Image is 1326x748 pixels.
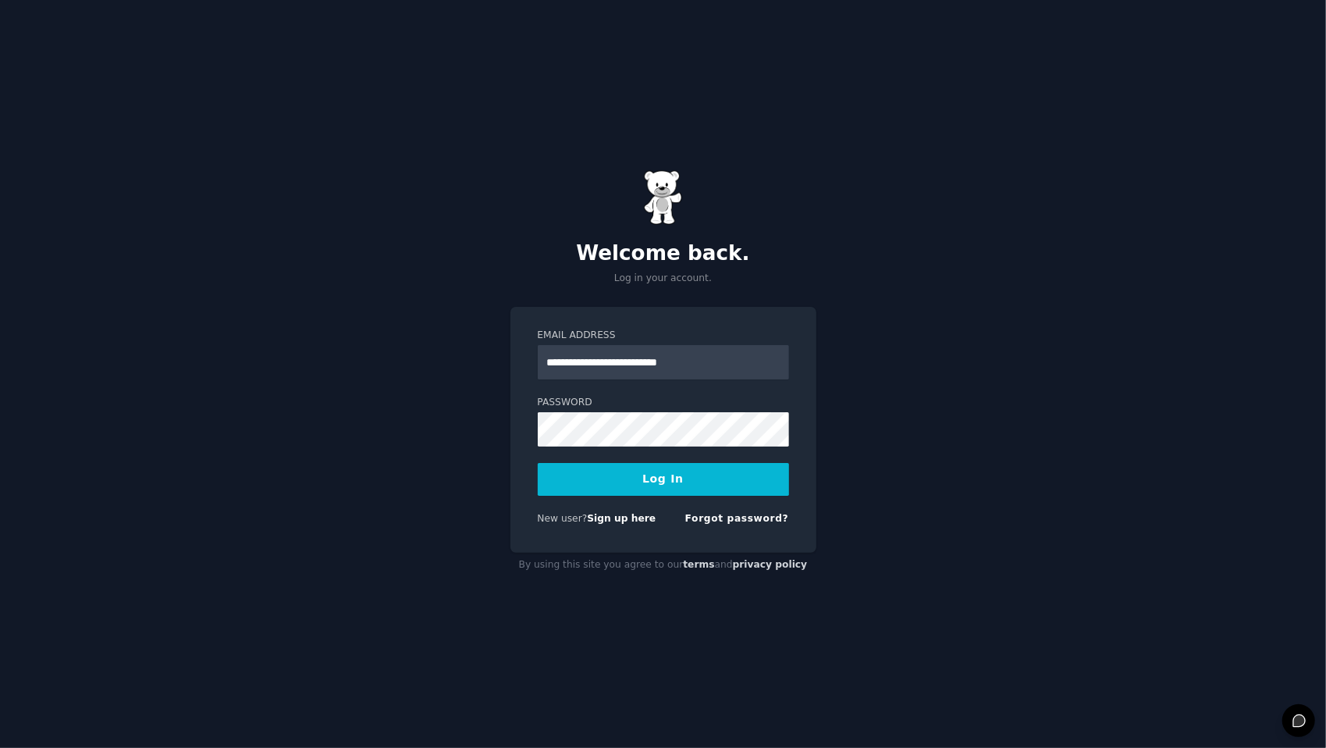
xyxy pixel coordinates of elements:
span: New user? [538,513,588,524]
a: privacy policy [733,559,808,570]
a: Forgot password? [685,513,789,524]
a: Sign up here [587,513,656,524]
p: Log in your account. [510,272,816,286]
h2: Welcome back. [510,241,816,266]
div: By using this site you agree to our and [510,553,816,578]
label: Email Address [538,329,789,343]
img: Gummy Bear [644,170,683,225]
button: Log In [538,463,789,496]
a: terms [683,559,714,570]
label: Password [538,396,789,410]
